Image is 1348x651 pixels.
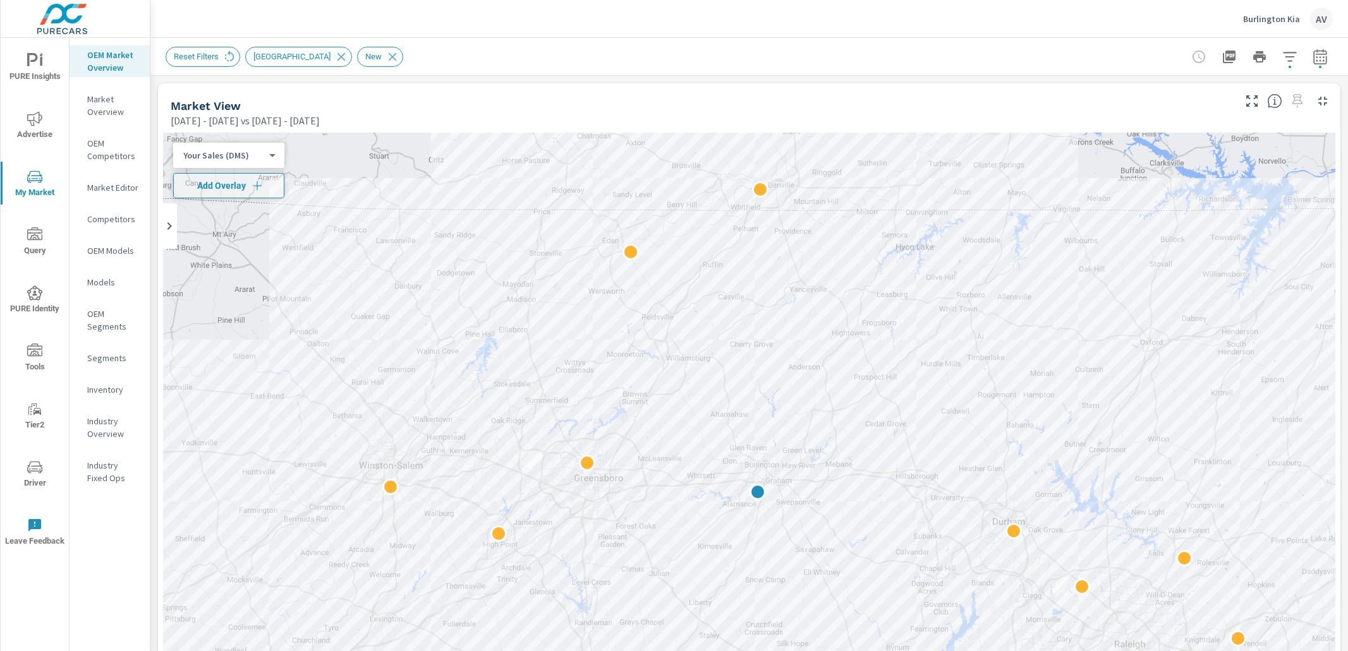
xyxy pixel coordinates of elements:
div: AV [1310,8,1333,30]
span: Reset Filters [166,52,226,61]
button: Select Date Range [1308,44,1333,69]
div: nav menu [1,38,69,561]
button: "Export Report to PDF" [1217,44,1242,69]
button: Print Report [1247,44,1272,69]
div: OEM Segments [70,304,150,336]
span: Advertise [4,111,65,142]
p: OEM Models [87,244,140,257]
span: New [358,52,389,61]
button: Apply Filters [1277,44,1302,69]
div: Your Sales (DMS) [173,150,274,162]
div: OEM Competitors [70,134,150,165]
span: Driver [4,460,65,491]
div: [GEOGRAPHIC_DATA] [245,47,352,67]
p: Models [87,276,140,289]
p: Your Sales (DMS) [183,150,264,161]
span: Find the biggest opportunities in your market for your inventory. Understand by postal code where... [1267,93,1282,109]
p: Competitors [87,213,140,225]
span: Select a preset date range to save this widget [1287,91,1308,111]
span: Query [4,227,65,258]
span: Add Overlay [179,179,279,192]
h5: Market View [171,99,241,112]
div: Market Overview [70,90,150,121]
p: Market Editor [87,181,140,194]
span: Tier2 [4,402,65,433]
div: Industry Overview [70,412,150,443]
div: Inventory [70,380,150,399]
span: [GEOGRAPHIC_DATA] [246,52,338,61]
p: Segments [87,352,140,364]
div: Competitors [70,210,150,229]
button: Minimize Widget [1313,91,1333,111]
p: Inventory [87,383,140,396]
p: OEM Segments [87,308,140,333]
button: Add Overlay [173,173,284,198]
p: Burlington Kia [1243,13,1300,25]
span: PURE Identity [4,285,65,316]
div: New [357,47,403,67]
div: OEM Market Overview [70,45,150,77]
div: OEM Models [70,241,150,260]
button: Make Fullscreen [1242,91,1262,111]
p: Industry Overview [87,415,140,440]
p: Market Overview [87,93,140,118]
p: [DATE] - [DATE] vs [DATE] - [DATE] [171,113,320,128]
div: Market Editor [70,178,150,197]
div: Segments [70,349,150,367]
p: OEM Competitors [87,137,140,162]
div: Industry Fixed Ops [70,456,150,487]
p: Industry Fixed Ops [87,459,140,484]
span: Tools [4,343,65,374]
p: OEM Market Overview [87,49,140,74]
span: My Market [4,169,65,200]
span: PURE Insights [4,53,65,84]
div: Reset Filters [166,47,240,67]
div: Models [70,273,150,292]
span: Leave Feedback [4,518,65,549]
